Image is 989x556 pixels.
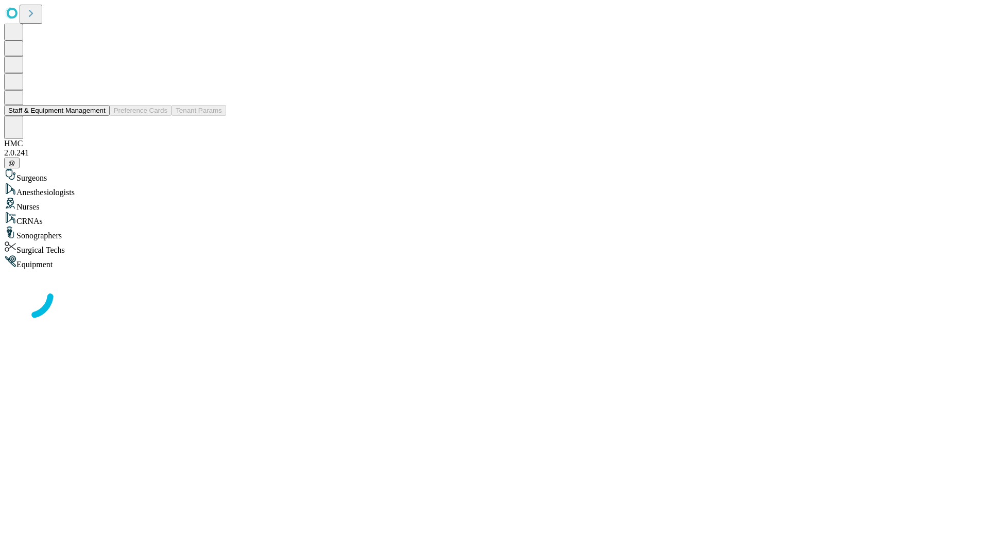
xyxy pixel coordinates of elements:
[4,240,985,255] div: Surgical Techs
[8,159,15,167] span: @
[4,139,985,148] div: HMC
[4,212,985,226] div: CRNAs
[4,168,985,183] div: Surgeons
[172,105,226,116] button: Tenant Params
[4,197,985,212] div: Nurses
[4,105,110,116] button: Staff & Equipment Management
[4,183,985,197] div: Anesthesiologists
[4,158,20,168] button: @
[110,105,172,116] button: Preference Cards
[4,148,985,158] div: 2.0.241
[4,226,985,240] div: Sonographers
[4,255,985,269] div: Equipment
